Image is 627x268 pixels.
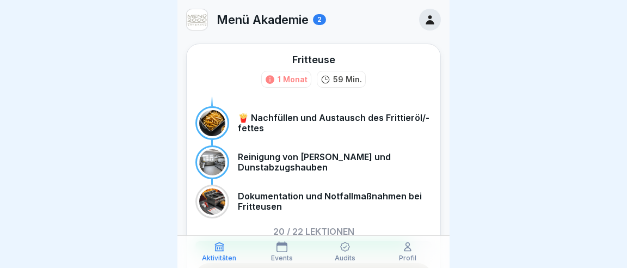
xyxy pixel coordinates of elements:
[278,74,308,85] div: 1 Monat
[187,9,207,30] img: v3gslzn6hrr8yse5yrk8o2yg.png
[202,254,236,262] p: Aktivitäten
[238,191,432,212] p: Dokumentation und Notfallmaßnahmen bei Fritteusen
[217,13,309,27] p: Menü Akademie
[333,74,362,85] p: 59 Min.
[271,254,293,262] p: Events
[292,53,335,66] div: Fritteuse
[399,254,416,262] p: Profil
[313,14,326,25] div: 2
[273,227,354,236] p: 20 / 22 Lektionen
[335,254,355,262] p: Audits
[238,152,432,173] p: Reinigung von [PERSON_NAME] und Dunstabzugshauben
[238,113,432,133] p: 🍟 Nachfüllen und Austausch des Frittieröl/-fettes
